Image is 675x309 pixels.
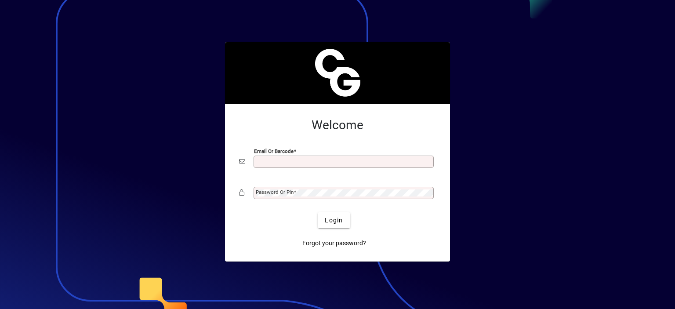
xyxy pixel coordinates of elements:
[239,118,436,133] h2: Welcome
[256,189,294,195] mat-label: Password or Pin
[325,216,343,225] span: Login
[302,239,366,248] span: Forgot your password?
[299,235,370,251] a: Forgot your password?
[318,212,350,228] button: Login
[254,148,294,154] mat-label: Email or Barcode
